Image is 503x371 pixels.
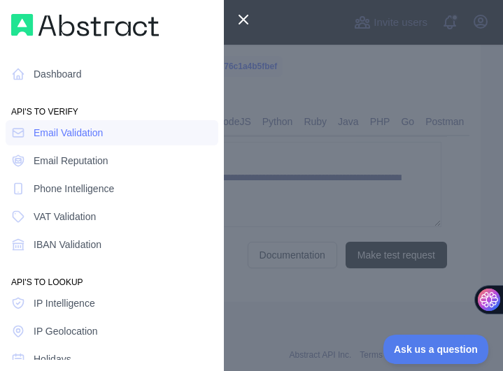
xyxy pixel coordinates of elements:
div: API'S TO LOOKUP [6,260,218,288]
a: Dashboard [6,61,218,87]
a: Email Reputation [6,148,218,173]
a: IBAN Validation [6,232,218,257]
span: VAT Validation [34,210,96,224]
a: IP Geolocation [6,319,218,344]
a: VAT Validation [6,204,218,229]
div: API'S TO VERIFY [6,89,218,117]
span: IP Intelligence [34,296,95,310]
a: Email Validation [6,120,218,145]
span: Dashboard [34,67,82,81]
span: Email Validation [34,126,103,140]
span: IBAN Validation [34,238,101,252]
iframe: Toggle Customer Support [383,335,489,364]
a: Phone Intelligence [6,176,218,201]
img: Workflow [11,14,159,36]
span: Email Reputation [34,154,108,168]
span: IP Geolocation [34,324,98,338]
span: Phone Intelligence [34,182,114,196]
span: Holidays [34,352,71,366]
a: IP Intelligence [6,291,218,316]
